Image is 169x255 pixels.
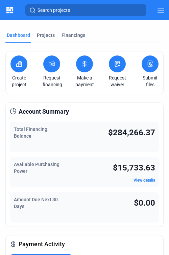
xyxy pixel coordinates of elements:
[113,163,155,172] span: $15,733.63
[14,126,47,139] span: Total Financing Balance
[14,197,58,209] span: Amount Due Next 30 Days
[37,32,55,39] div: Projects
[108,74,126,88] a: Request waiver
[108,128,155,137] span: $284,266.37
[38,7,70,14] span: Search projects
[25,4,146,16] button: Search projects
[62,32,85,39] div: Financings
[134,198,155,208] span: $0.00
[19,239,65,249] span: Payment Activity
[10,74,28,88] a: Create project
[7,32,30,39] div: Dashboard
[134,178,155,183] a: View details
[43,74,61,88] a: Request financing
[141,74,159,88] a: Submit files
[19,107,69,116] span: Account Summary
[14,162,59,174] span: Available Purchasing Power
[75,74,94,88] a: Make a payment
